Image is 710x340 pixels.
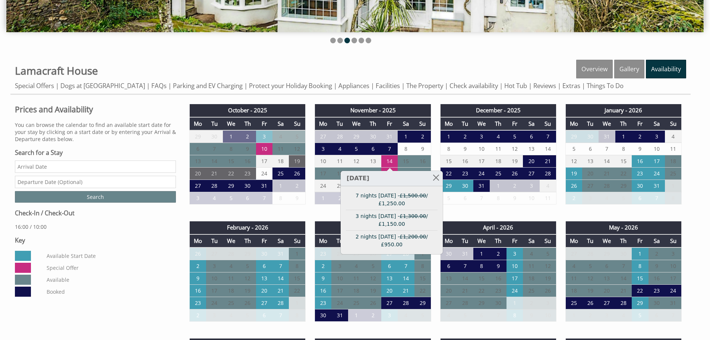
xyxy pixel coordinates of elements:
[15,160,176,173] input: Arrival Date
[331,247,348,260] td: 24
[365,143,381,155] td: 6
[414,130,431,143] td: 2
[365,260,381,272] td: 5
[398,143,414,155] td: 8
[190,143,206,155] td: 6
[565,247,582,260] td: 27
[239,130,256,143] td: 2
[523,143,539,155] td: 13
[315,180,331,192] td: 24
[649,130,665,143] td: 3
[400,213,426,219] strike: £1,300.00
[348,155,365,168] td: 12
[665,155,681,168] td: 18
[473,180,490,192] td: 31
[540,234,556,247] th: Su
[599,168,615,180] td: 21
[665,180,681,192] td: 1
[457,168,473,180] td: 23
[649,168,665,180] td: 24
[582,180,599,192] td: 27
[523,155,539,168] td: 20
[414,260,431,272] td: 8
[381,155,398,168] td: 14
[223,234,239,247] th: We
[151,81,167,90] a: FAQs
[256,180,272,192] td: 31
[615,180,632,192] td: 29
[632,234,648,247] th: Fr
[507,130,523,143] td: 5
[523,130,539,143] td: 6
[365,117,381,130] th: Th
[206,155,223,168] td: 14
[582,117,599,130] th: Tu
[381,143,398,155] td: 7
[256,192,272,205] td: 7
[348,260,365,272] td: 4
[398,260,414,272] td: 7
[565,192,582,205] td: 2
[490,192,506,205] td: 8
[381,260,398,272] td: 6
[272,247,289,260] td: 31
[565,234,582,247] th: Mo
[440,143,457,155] td: 8
[665,192,681,205] td: 8
[599,117,615,130] th: We
[348,130,365,143] td: 29
[507,180,523,192] td: 2
[582,143,599,155] td: 6
[576,60,613,78] a: Overview
[190,168,206,180] td: 20
[440,104,556,117] th: December - 2025
[338,81,369,90] a: Appliances
[615,143,632,155] td: 8
[599,180,615,192] td: 28
[457,192,473,205] td: 6
[365,155,381,168] td: 13
[599,260,615,272] td: 6
[206,168,223,180] td: 21
[272,260,289,272] td: 7
[315,104,431,117] th: November - 2025
[206,143,223,155] td: 7
[331,155,348,168] td: 11
[649,180,665,192] td: 31
[632,117,648,130] th: Fr
[457,247,473,260] td: 31
[599,192,615,205] td: 4
[190,180,206,192] td: 27
[599,130,615,143] td: 31
[614,60,644,78] a: Gallery
[45,251,174,261] dd: Available Start Date
[331,143,348,155] td: 4
[239,117,256,130] th: Th
[599,143,615,155] td: 7
[457,155,473,168] td: 16
[381,117,398,130] th: Fr
[315,168,331,180] td: 17
[190,221,306,234] th: February - 2026
[190,260,206,272] td: 2
[565,117,582,130] th: Mo
[632,192,648,205] td: 6
[523,192,539,205] td: 10
[582,168,599,180] td: 20
[272,130,289,143] td: 4
[289,168,305,180] td: 26
[15,63,98,78] a: Lamacraft House
[632,143,648,155] td: 9
[331,260,348,272] td: 3
[649,143,665,155] td: 10
[615,117,632,130] th: Th
[449,81,498,90] a: Check availability
[540,260,556,272] td: 12
[507,168,523,180] td: 26
[272,192,289,205] td: 8
[649,234,665,247] th: Sa
[565,260,582,272] td: 4
[239,168,256,180] td: 23
[206,247,223,260] td: 27
[315,247,331,260] td: 23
